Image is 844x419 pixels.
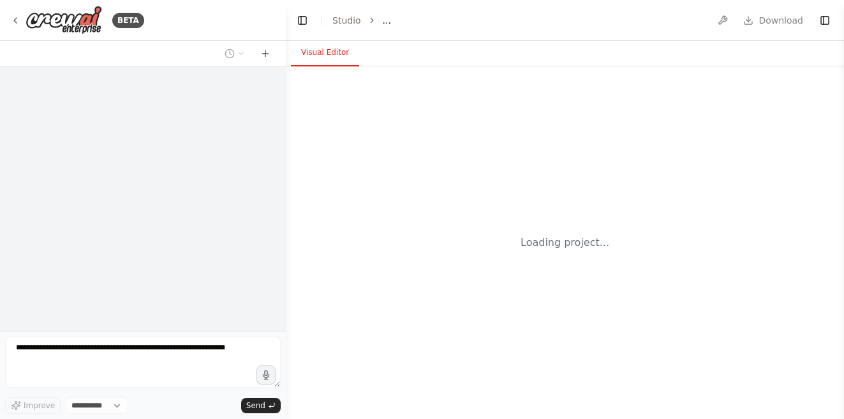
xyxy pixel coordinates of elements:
[332,15,361,26] a: Studio
[383,14,391,27] span: ...
[255,46,276,61] button: Start a new chat
[256,365,276,385] button: Click to speak your automation idea
[241,398,281,413] button: Send
[332,14,391,27] nav: breadcrumb
[24,400,55,411] span: Improve
[5,397,61,414] button: Improve
[112,13,144,28] div: BETA
[816,11,834,29] button: Show right sidebar
[219,46,250,61] button: Switch to previous chat
[521,235,609,250] div: Loading project...
[291,40,359,66] button: Visual Editor
[293,11,311,29] button: Hide left sidebar
[246,400,265,411] span: Send
[26,6,102,34] img: Logo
